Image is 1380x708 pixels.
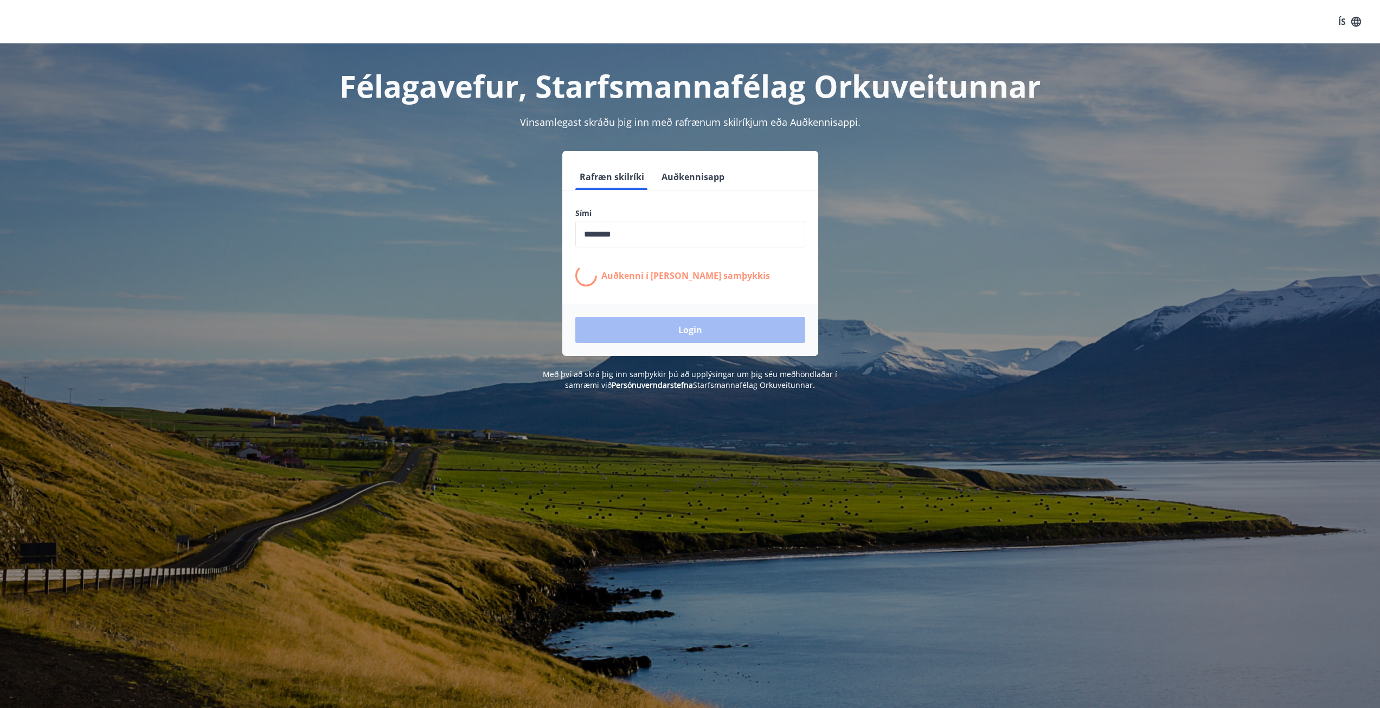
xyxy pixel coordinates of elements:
[575,208,805,219] label: Sími
[612,380,693,390] a: Persónuverndarstefna
[543,369,837,390] span: Með því að skrá þig inn samþykkir þú að upplýsingar um þig séu meðhöndlaðar í samræmi við Starfsm...
[520,116,861,129] span: Vinsamlegast skráðu þig inn með rafrænum skilríkjum eða Auðkennisappi.
[313,65,1068,106] h1: Félagavefur, Starfsmannafélag Orkuveitunnar
[1332,12,1367,31] button: ÍS
[601,270,770,282] p: Auðkenni í [PERSON_NAME] samþykkis
[575,164,649,190] button: Rafræn skilríki
[657,164,729,190] button: Auðkennisapp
